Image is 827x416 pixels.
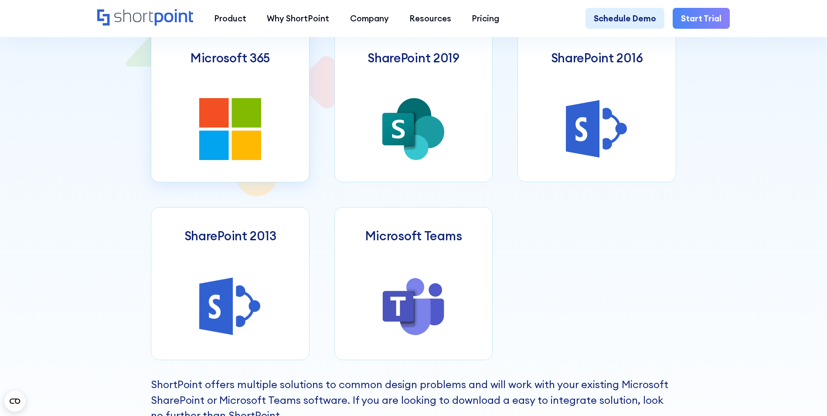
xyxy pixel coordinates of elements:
[204,8,256,28] a: Product
[673,8,730,28] a: Start Trial
[368,51,459,65] h3: SharePoint 2019
[334,207,493,360] a: Microsoft Teams
[184,228,276,243] h3: SharePoint 2013
[409,12,451,24] div: Resources
[472,12,499,24] div: Pricing
[334,29,493,182] a: SharePoint 2019
[399,8,461,28] a: Resources
[365,228,462,243] h3: Microsoft Teams
[97,9,194,27] a: Home
[214,12,246,24] div: Product
[257,8,340,28] a: Why ShortPoint
[151,207,310,360] a: SharePoint 2013
[585,8,664,28] a: Schedule Demo
[4,391,25,412] button: Open CMP widget
[191,51,270,65] h3: Microsoft 365
[462,8,510,28] a: Pricing
[670,315,827,416] iframe: Chat Widget
[340,8,399,28] a: Company
[151,29,310,182] a: Microsoft 365
[517,29,676,182] a: SharePoint 2016
[267,12,329,24] div: Why ShortPoint
[551,51,643,65] h3: SharePoint 2016
[350,12,389,24] div: Company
